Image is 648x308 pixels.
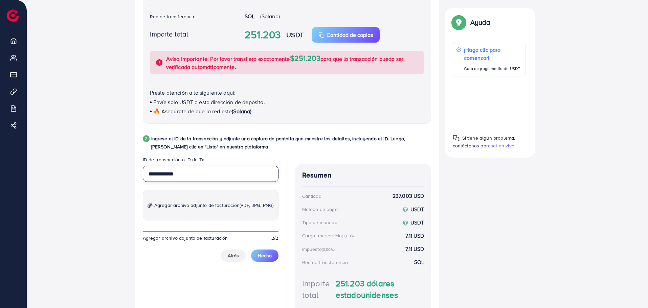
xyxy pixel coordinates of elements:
[271,235,278,241] font: 2/2
[302,170,332,180] font: Resumen
[302,246,322,253] font: Impuesto
[154,202,240,209] font: Agregar archivo adjunto de facturación
[221,250,246,262] button: Atrás
[7,9,19,22] img: logo
[232,108,251,115] font: (Solana)
[464,66,520,71] font: Guía de pago mediante USDT
[327,31,373,39] font: Cantidad de copias
[148,203,153,208] img: imagen
[410,206,424,213] font: USDT
[302,259,348,266] font: Red de transferencia
[302,206,338,213] font: Método de pago
[143,156,204,163] font: ID de transacción o ID de Tx
[453,16,465,28] img: Guía de ventanas emergentes
[336,278,398,301] font: 251.203 dólares estadounidenses
[302,232,342,239] font: Cargo por servicio
[150,89,236,96] font: Preste atención a lo siguiente aquí:
[393,192,424,199] font: 237.003 USD
[260,13,280,20] font: (Solana)
[405,245,424,253] font: 7,11 USD
[342,233,355,239] font: (3,00%)
[500,60,643,303] iframe: Charlar
[153,98,265,106] font: Envíe solo USDT a esta dirección de depósito.
[312,27,380,43] button: Cantidad de copias
[166,55,290,63] font: Aviso importante: Por favor transfiera exactamente
[302,278,330,301] font: Importe total
[470,17,491,27] font: Ayuda
[258,252,272,259] font: Hecho
[240,202,273,209] font: (PDF, JPG, PNG)
[302,193,321,199] font: Cantidad
[464,46,500,62] font: ¡Haga clic para comenzar!
[245,13,254,20] font: SOL
[402,207,408,213] img: acuñar
[155,58,163,67] img: alerta
[322,247,335,252] font: (3,00%)
[414,258,424,266] font: SOL
[488,142,515,149] font: chat en vivo.
[302,219,337,226] font: Tipo de moneda
[145,136,147,141] font: 2
[143,235,228,241] font: Agregar archivo adjunto de facturación
[453,135,515,149] font: Si tiene algún problema, contáctenos por
[228,252,239,259] font: Atrás
[402,220,408,226] img: acuñar
[150,13,196,20] font: Red de transferencia
[245,27,281,42] font: 251.203
[405,232,424,239] font: 7,11 USD
[151,135,405,150] font: Ingrese el ID de la transacción y adjunte una captura de pantalla que muestre los detalles, inclu...
[150,29,188,39] font: Importe total
[286,30,304,40] font: USDT
[251,250,278,262] button: Hecho
[410,219,424,226] font: USDT
[153,108,232,115] font: 🔥 Asegúrate de que la red esté
[290,53,320,63] font: $251.203
[453,135,460,142] img: Guía de ventanas emergentes
[166,55,404,71] font: para que la transacción pueda ser verificada automáticamente.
